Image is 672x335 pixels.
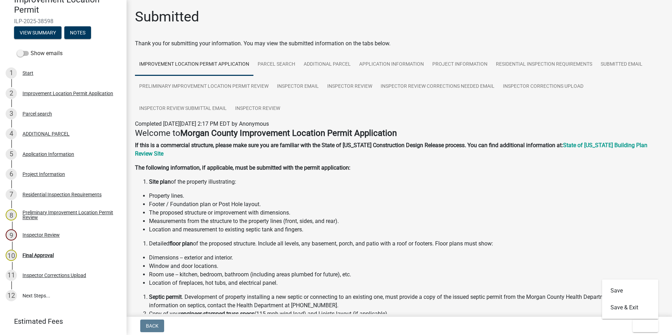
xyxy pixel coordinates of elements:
[633,320,658,332] button: Exit
[180,128,397,138] strong: Morgan County Improvement Location Permit Application
[22,71,33,75] div: Start
[6,290,17,301] div: 12
[22,232,60,237] div: Inspector Review
[22,172,65,177] div: Project Information
[355,53,428,76] a: Application Information
[149,254,664,262] li: Dimensions -- exterior and interior.
[14,26,62,39] button: View Summary
[140,320,164,332] button: Back
[596,53,647,76] a: Submitted Email
[6,108,17,119] div: 3
[376,75,499,98] a: Inspector Review Corrections Needed Email
[149,310,664,318] li: Copy of your (115 mph wind load) and I-joists layout (if applicable).
[6,209,17,221] div: 8
[6,270,17,281] div: 11
[181,310,254,317] strong: engineer-stamped truss specs
[149,262,664,270] li: Window and door locations.
[6,229,17,241] div: 9
[149,200,664,209] li: Footer / Foundation plan or Post Hole layout.
[149,192,664,200] li: Property lines.
[135,53,253,76] a: Improvement Location Permit Application
[6,314,115,328] a: Estimated Fees
[22,273,86,278] div: Inspector Corrections Upload
[638,323,648,329] span: Exit
[135,120,269,127] span: Completed [DATE][DATE] 2:17 PM EDT by Anonymous
[135,142,563,149] strong: If this is a commercial structure, please make sure you are familiar with the State of [US_STATE]...
[149,225,664,234] li: Location and measurement to existing septic tank and fingers.
[135,8,199,25] h1: Submitted
[22,152,74,157] div: Application Information
[17,49,63,58] label: Show emails
[149,294,182,300] strong: Septic permit
[6,88,17,99] div: 2
[149,239,664,248] li: Detailed of the proposed structure. Include all levels, any basement, porch, and patio with a roo...
[135,98,231,120] a: Inspector Review Submittal Email
[323,75,376,98] a: Inspector Review
[149,217,664,225] li: Measurements from the structure to the property lines (front, sides, and rear).
[273,75,323,98] a: Inspector Email
[149,178,664,186] li: of the property illustrating:
[135,39,664,48] div: Thank you for submitting your information. You may view the submitted information on the tabs below.
[22,111,52,116] div: Parcel search
[14,18,112,25] span: ILP-2025-38598
[253,53,299,76] a: Parcel search
[492,53,596,76] a: Residential Inspection Requirements
[64,30,91,36] wm-modal-confirm: Notes
[6,149,17,160] div: 5
[602,280,658,319] div: Exit
[6,250,17,261] div: 10
[602,299,658,316] button: Save & Exit
[231,98,284,120] a: Inspector Review
[22,210,115,220] div: Preliminary Improvement Location Permit Review
[135,164,350,171] strong: The following information, if applicable, must be submitted with the permit application:
[22,131,70,136] div: ADDITIONAL PARCEL
[135,75,273,98] a: Preliminary Improvement Location Permit Review
[149,270,664,279] li: Room use -- kitchen, bedroom, bathroom (including areas plumbed for future), etc.
[149,209,664,217] li: The proposed structure or improvement with dimensions.
[169,240,193,247] strong: floor plan
[14,30,62,36] wm-modal-confirm: Summary
[499,75,588,98] a: Inspector Corrections Upload
[135,128,664,138] h4: Welcome to
[6,128,17,139] div: 4
[6,189,17,200] div: 7
[149,178,171,185] strong: Site plan
[22,91,113,96] div: Improvement Location Permit Application
[602,282,658,299] button: Save
[149,293,664,310] li: . Development of property installing a new septic or connecting to an existing one, must provide ...
[22,253,54,258] div: Final Approval
[22,192,102,197] div: Residential Inspection Requirements
[299,53,355,76] a: ADDITIONAL PARCEL
[428,53,492,76] a: Project Information
[135,142,647,157] a: State of [US_STATE] Building Plan Review Site
[6,67,17,79] div: 1
[64,26,91,39] button: Notes
[146,323,159,329] span: Back
[6,169,17,180] div: 6
[149,279,664,287] li: Location of fireplaces, hot tubs, and electrical panel.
